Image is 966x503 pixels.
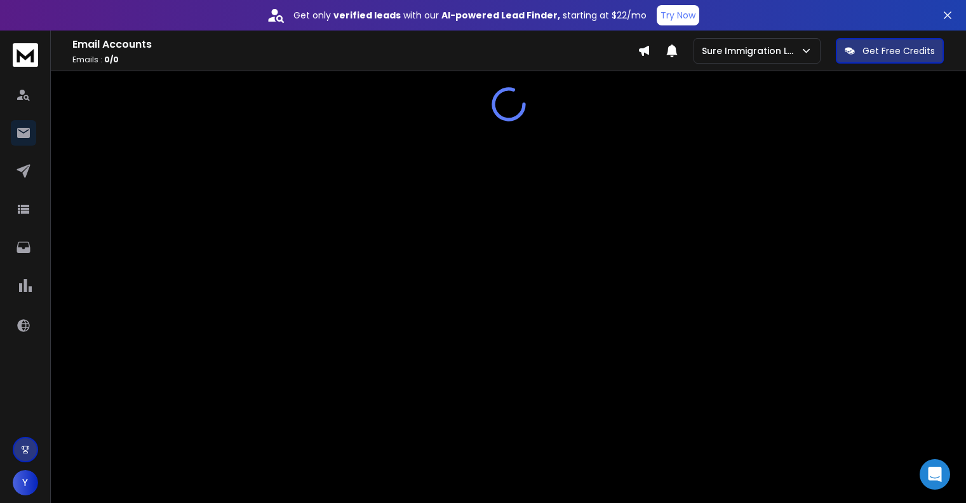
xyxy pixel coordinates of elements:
div: Open Intercom Messenger [920,459,950,490]
p: Try Now [661,9,695,22]
span: 0 / 0 [104,54,119,65]
p: Get only with our starting at $22/mo [293,9,647,22]
button: Try Now [657,5,699,25]
p: Sure Immigration LTD [702,45,800,57]
button: Y [13,470,38,495]
p: Emails : [72,55,638,65]
p: Get Free Credits [862,45,935,57]
strong: verified leads [333,9,401,22]
img: logo [13,43,38,67]
h1: Email Accounts [72,37,638,52]
strong: AI-powered Lead Finder, [441,9,560,22]
button: Get Free Credits [836,38,944,64]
